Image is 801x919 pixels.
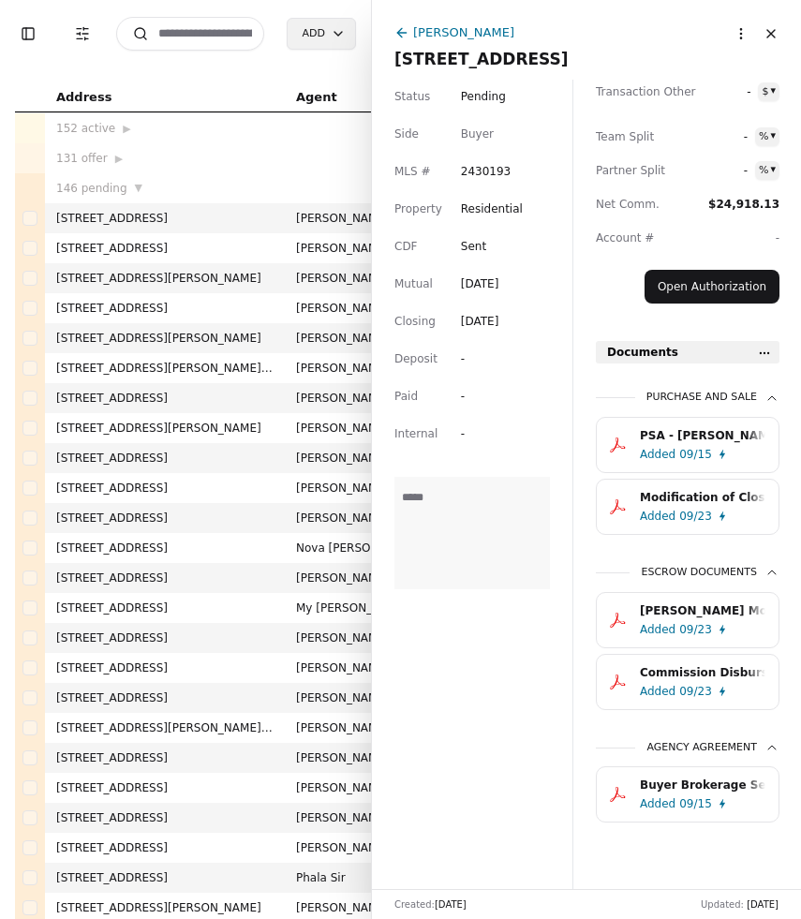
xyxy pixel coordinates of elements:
[285,533,420,563] td: Nova [PERSON_NAME]
[56,119,274,138] div: 152 active
[115,151,123,168] span: ▶
[640,663,765,682] div: Commission Disbursement Authorization.pdf
[45,533,285,563] td: [STREET_ADDRESS]
[695,161,748,180] span: -
[394,125,419,143] span: Side
[394,897,467,912] div: Created:
[285,203,420,233] td: [PERSON_NAME]
[285,233,420,263] td: [PERSON_NAME] "[PERSON_NAME]
[45,803,285,833] td: [STREET_ADDRESS]
[45,503,285,533] td: [STREET_ADDRESS]
[461,125,494,143] div: Buyer
[394,200,442,218] span: Property
[45,773,285,803] td: [STREET_ADDRESS]
[646,390,779,406] div: Purchase and Sale
[755,161,779,180] button: %
[596,390,779,417] button: Purchase and Sale
[461,87,506,106] span: Pending
[596,161,680,180] span: Partner Split
[640,682,675,701] div: Added
[645,270,779,304] button: Open Authorization
[285,443,420,473] td: [PERSON_NAME]
[640,445,675,464] div: Added
[45,833,285,863] td: [STREET_ADDRESS]
[285,593,420,623] td: My [PERSON_NAME]
[640,426,765,445] div: PSA - [PERSON_NAME].pdf
[596,740,779,767] button: Agency Agreement
[679,445,712,464] div: 09/15
[45,683,285,713] td: [STREET_ADDRESS]
[596,479,779,535] button: Modification of Closing Date.pdfAdded09/23
[394,162,431,181] span: MLS #
[285,683,420,713] td: [PERSON_NAME]
[45,443,285,473] td: [STREET_ADDRESS]
[596,195,680,214] span: Net Comm.
[45,473,285,503] td: [STREET_ADDRESS]
[56,87,111,108] span: Address
[708,198,779,211] span: $24,918.13
[285,713,420,743] td: [PERSON_NAME]
[394,274,433,293] span: Mutual
[747,899,779,910] span: [DATE]
[285,743,420,773] td: [PERSON_NAME]
[285,293,420,323] td: [PERSON_NAME]
[56,149,274,168] div: 131 offer
[461,162,550,181] span: 2430193
[770,161,776,178] div: ▾
[45,383,285,413] td: [STREET_ADDRESS]
[640,620,675,639] div: Added
[679,620,712,639] div: 09/23
[296,87,337,108] span: Agent
[461,274,499,293] div: [DATE]
[45,413,285,443] td: [STREET_ADDRESS][PERSON_NAME]
[640,507,675,526] div: Added
[770,82,776,99] div: ▾
[285,863,420,893] td: Phala Sir
[45,713,285,743] td: [STREET_ADDRESS][PERSON_NAME][PERSON_NAME]
[285,323,420,353] td: [PERSON_NAME]
[285,653,420,683] td: [PERSON_NAME]
[640,794,675,813] div: Added
[285,773,420,803] td: [PERSON_NAME]
[695,82,750,101] span: -
[394,387,418,406] span: Paid
[596,82,680,101] span: Transaction Other
[285,353,420,383] td: [PERSON_NAME]
[461,240,486,253] span: Sent
[646,740,779,756] div: Agency Agreement
[596,565,779,592] button: Escrow Documents
[45,593,285,623] td: [STREET_ADDRESS]
[45,203,285,233] td: [STREET_ADDRESS]
[695,127,748,146] span: -
[285,263,420,293] td: [PERSON_NAME]
[607,343,678,362] span: Documents
[640,488,765,507] div: Modification of Closing Date.pdf
[45,293,285,323] td: [STREET_ADDRESS]
[596,417,779,473] button: PSA - [PERSON_NAME].pdfAdded09/15
[45,863,285,893] td: [STREET_ADDRESS]
[435,899,467,910] span: [DATE]
[56,179,127,198] span: 146 pending
[45,353,285,383] td: [STREET_ADDRESS][PERSON_NAME][PERSON_NAME]
[640,776,765,794] div: Buyer Brokerage Services Agreement (BBSA).pdf
[701,897,779,912] div: Updated:
[285,833,420,863] td: [PERSON_NAME]
[287,18,356,50] button: Add
[758,82,779,101] button: $
[285,413,420,443] td: [PERSON_NAME]
[285,563,420,593] td: [PERSON_NAME]
[413,22,514,42] div: [PERSON_NAME]
[45,563,285,593] td: [STREET_ADDRESS]
[394,424,438,443] span: Internal
[45,623,285,653] td: [STREET_ADDRESS]
[461,424,495,443] div: -
[461,200,523,218] span: Residential
[679,794,712,813] div: 09/15
[770,127,776,144] div: ▾
[123,121,130,138] span: ▶
[45,743,285,773] td: [STREET_ADDRESS]
[394,349,438,368] span: Deposit
[755,127,779,146] button: %
[776,231,779,245] span: -
[45,233,285,263] td: [STREET_ADDRESS]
